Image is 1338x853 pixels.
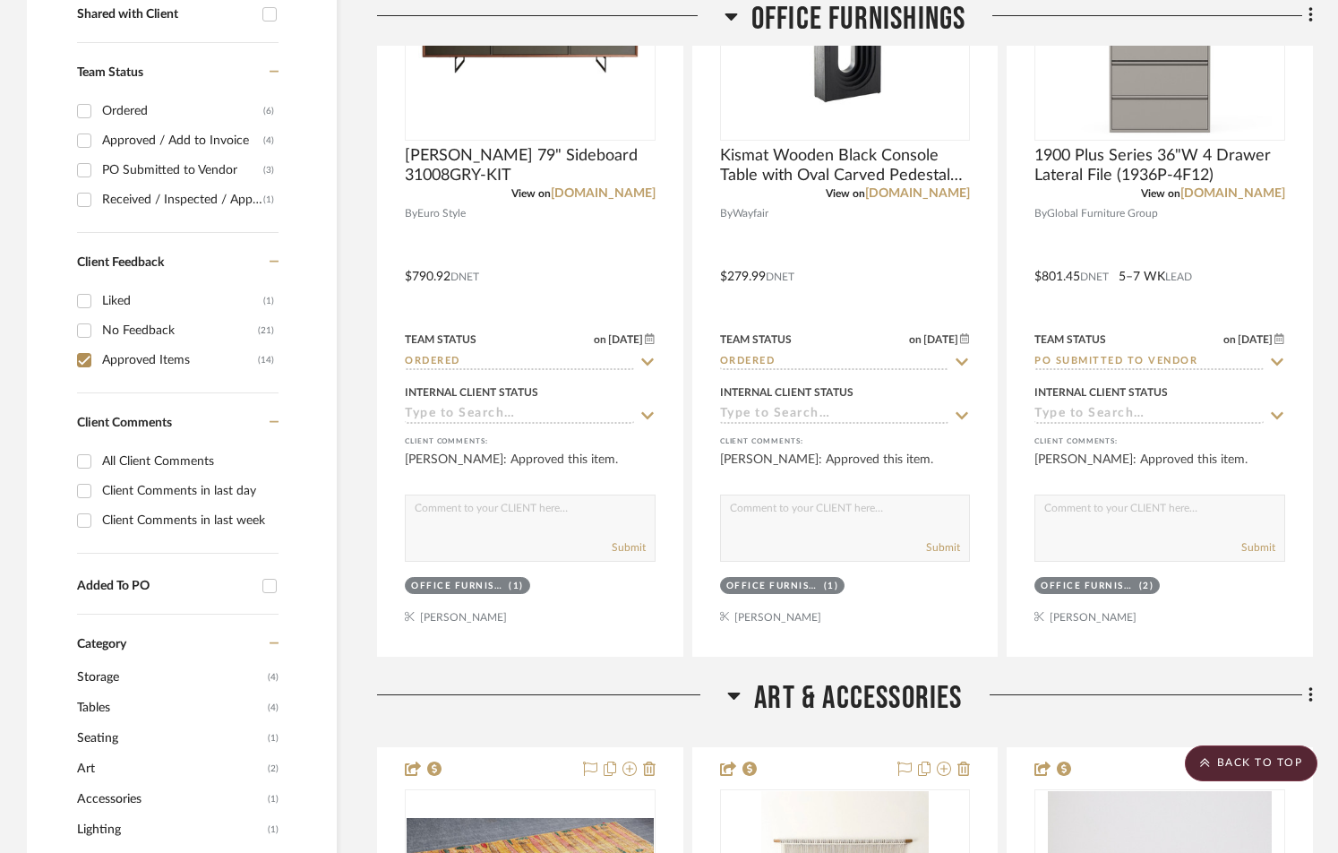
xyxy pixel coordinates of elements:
span: on [909,334,922,345]
input: Type to Search… [720,354,949,371]
div: (21) [258,316,274,345]
div: [PERSON_NAME]: Approved this item. [1034,451,1285,487]
span: Global Furniture Group [1047,205,1158,222]
input: Type to Search… [720,407,949,424]
span: Category [77,637,126,652]
a: [DOMAIN_NAME] [865,187,970,200]
span: (4) [268,694,279,722]
div: Team Status [720,332,792,348]
input: Type to Search… [405,407,634,424]
div: (14) [258,346,274,375]
span: (1) [268,815,279,844]
div: Approved / Add to Invoice [102,126,263,155]
span: Client Comments [77,417,172,429]
div: Client Comments in last week [102,506,274,535]
span: Kismat Wooden Black Console Table with Oval Carved Pedestal Base [720,146,971,185]
button: Submit [612,539,646,556]
span: Tables [77,693,263,723]
span: Euro Style [417,205,466,222]
div: Received / Inspected / Approved [102,185,263,214]
span: [DATE] [606,333,645,346]
span: By [720,205,733,222]
button: Submit [926,539,960,556]
div: Client Comments in last day [102,477,274,505]
div: (3) [263,156,274,185]
span: (4) [268,663,279,692]
span: [PERSON_NAME] 79" Sideboard 31008GRY-KIT [405,146,656,185]
input: Type to Search… [1034,407,1264,424]
div: Internal Client Status [405,384,538,401]
div: (4) [263,126,274,155]
span: (1) [268,724,279,753]
span: [DATE] [922,333,960,346]
span: Lighting [77,814,263,845]
div: Office Furnishings [726,580,819,593]
div: (1) [263,287,274,315]
span: By [405,205,417,222]
div: No Feedback [102,316,258,345]
span: Wayfair [733,205,768,222]
div: (1) [824,580,839,593]
div: (2) [1139,580,1154,593]
span: on [1223,334,1236,345]
div: Office Furnishings [411,580,504,593]
span: Storage [77,662,263,693]
div: Team Status [1034,332,1106,348]
span: View on [1141,188,1180,199]
span: Team Status [77,66,143,79]
span: Client Feedback [77,256,164,269]
div: (1) [263,185,274,214]
div: Liked [102,287,263,315]
div: [PERSON_NAME]: Approved this item. [720,451,971,487]
span: 1900 Plus Series 36"W 4 Drawer Lateral File (1936P-4F12) [1034,146,1285,185]
span: [DATE] [1236,333,1274,346]
div: Internal Client Status [1034,384,1168,401]
div: Office Furnishings [1041,580,1134,593]
input: Type to Search… [405,354,634,371]
div: Added To PO [77,579,253,594]
a: [DOMAIN_NAME] [1180,187,1285,200]
a: [DOMAIN_NAME] [551,187,656,200]
span: Art [77,754,263,784]
span: (1) [268,785,279,814]
div: Team Status [405,332,476,348]
span: (2) [268,754,279,783]
scroll-to-top-button: BACK TO TOP [1185,745,1317,781]
div: Approved Items [102,346,258,375]
span: Seating [77,723,263,754]
div: (6) [263,97,274,125]
div: [PERSON_NAME]: Approved this item. [405,451,656,487]
div: Shared with Client [77,7,253,22]
div: All Client Comments [102,447,274,476]
div: (1) [509,580,524,593]
span: By [1034,205,1047,222]
button: Submit [1241,539,1275,556]
span: on [594,334,606,345]
span: Art & Accessories [754,679,962,718]
div: Internal Client Status [720,384,853,401]
div: PO Submitted to Vendor [102,156,263,185]
span: View on [826,188,865,199]
input: Type to Search… [1034,354,1264,371]
span: Accessories [77,784,263,814]
span: View on [511,188,551,199]
div: Ordered [102,97,263,125]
